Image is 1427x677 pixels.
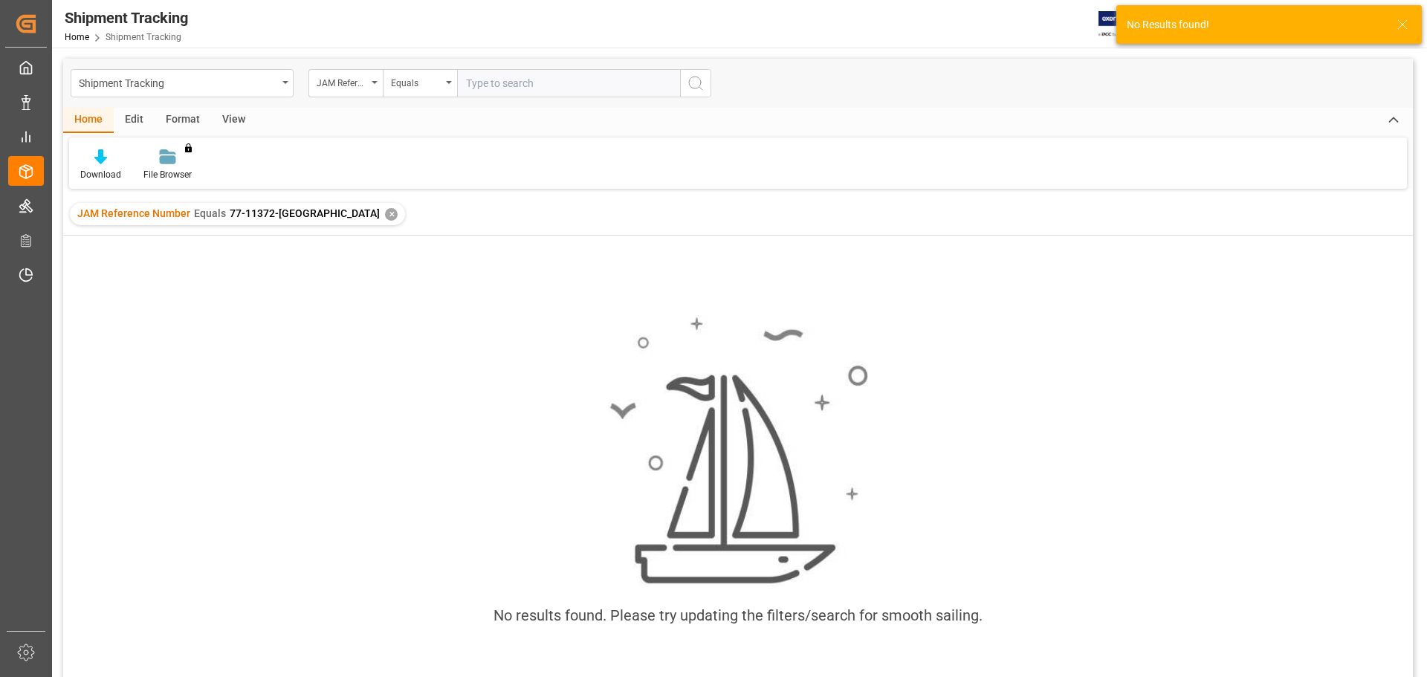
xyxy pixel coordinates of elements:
div: View [211,108,256,133]
div: Download [80,168,121,181]
div: JAM Reference Number [317,73,367,90]
div: Home [63,108,114,133]
div: Format [155,108,211,133]
img: smooth_sailing.jpeg [608,315,868,586]
span: JAM Reference Number [77,207,190,219]
div: Edit [114,108,155,133]
div: No Results found! [1127,17,1382,33]
span: 77-11372-[GEOGRAPHIC_DATA] [230,207,380,219]
div: Shipment Tracking [79,73,277,91]
a: Home [65,32,89,42]
button: open menu [383,69,457,97]
div: Shipment Tracking [65,7,188,29]
button: open menu [71,69,294,97]
button: search button [680,69,711,97]
img: Exertis%20JAM%20-%20Email%20Logo.jpg_1722504956.jpg [1098,11,1150,37]
div: ✕ [385,208,398,221]
input: Type to search [457,69,680,97]
button: open menu [308,69,383,97]
span: Equals [194,207,226,219]
div: Equals [391,73,441,90]
div: No results found. Please try updating the filters/search for smooth sailing. [494,604,983,626]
